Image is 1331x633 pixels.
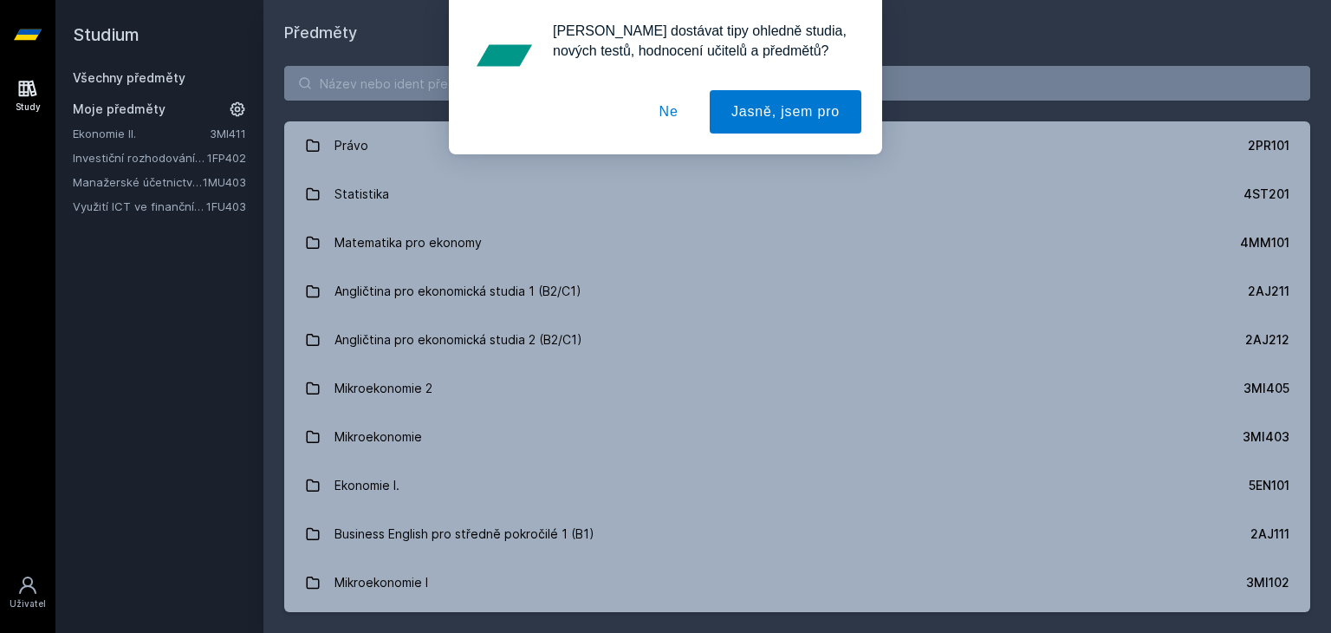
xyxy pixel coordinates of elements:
[73,149,207,166] a: Investiční rozhodování a dlouhodobé financování
[284,170,1310,219] a: Statistika 4ST201
[73,198,206,215] a: Využití ICT ve finančním účetnictví
[710,90,861,134] button: Jasně, jsem pro
[3,566,52,619] a: Uživatel
[1250,525,1289,543] div: 2AJ111
[284,219,1310,267] a: Matematika pro ekonomy 4MM101
[1243,186,1289,203] div: 4ST201
[638,90,700,134] button: Ne
[284,267,1310,316] a: Angličtina pro ekonomická studia 1 (B2/C1) 2AJ211
[1240,234,1289,251] div: 4MM101
[334,323,582,357] div: Angličtina pro ekonomická studia 2 (B2/C1)
[284,316,1310,364] a: Angličtina pro ekonomická studia 2 (B2/C1) 2AJ212
[207,151,246,165] a: 1FP402
[1246,574,1289,591] div: 3MI102
[10,597,46,610] div: Uživatel
[1249,477,1289,494] div: 5EN101
[1243,380,1289,397] div: 3MI405
[334,420,422,454] div: Mikroekonomie
[284,510,1310,558] a: Business English pro středně pokročilé 1 (B1) 2AJ111
[284,413,1310,461] a: Mikroekonomie 3MI403
[334,468,399,503] div: Ekonomie I.
[334,225,482,260] div: Matematika pro ekonomy
[1243,428,1289,446] div: 3MI403
[334,177,389,212] div: Statistika
[206,199,246,213] a: 1FU403
[1248,283,1289,300] div: 2AJ211
[284,461,1310,510] a: Ekonomie I. 5EN101
[539,21,861,61] div: [PERSON_NAME] dostávat tipy ohledně studia, nových testů, hodnocení učitelů a předmětů?
[1245,331,1289,349] div: 2AJ212
[470,21,539,90] img: notification icon
[284,558,1310,607] a: Mikroekonomie I 3MI102
[334,517,594,551] div: Business English pro středně pokročilé 1 (B1)
[334,371,432,406] div: Mikroekonomie 2
[203,175,246,189] a: 1MU403
[334,565,428,600] div: Mikroekonomie I
[73,173,203,191] a: Manažerské účetnictví II.
[334,274,581,309] div: Angličtina pro ekonomická studia 1 (B2/C1)
[284,364,1310,413] a: Mikroekonomie 2 3MI405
